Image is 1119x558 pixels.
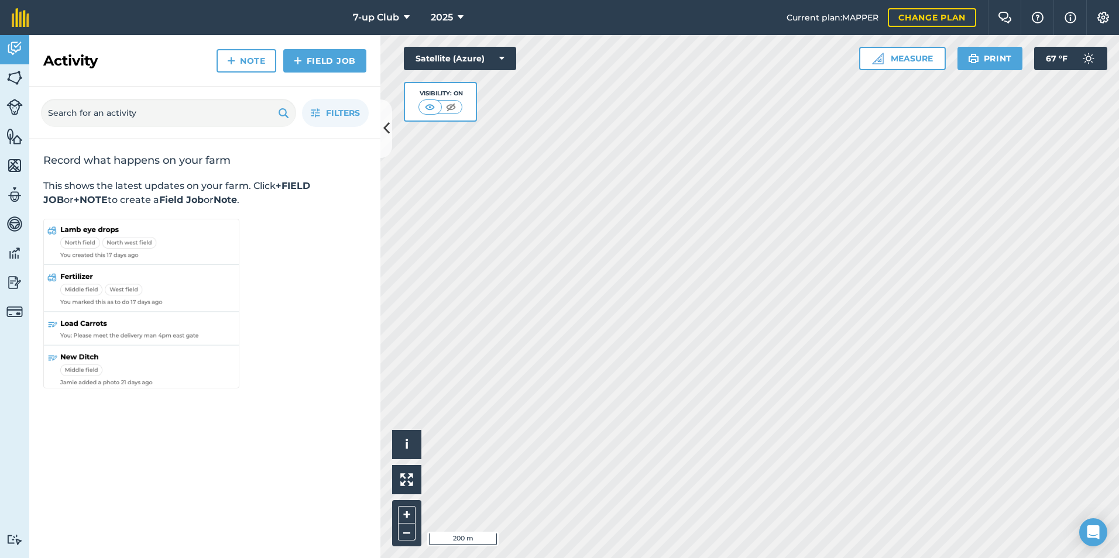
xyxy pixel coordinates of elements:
img: svg+xml;base64,PHN2ZyB4bWxucz0iaHR0cDovL3d3dy53My5vcmcvMjAwMC9zdmciIHdpZHRoPSI1NiIgaGVpZ2h0PSI2MC... [6,157,23,174]
button: Print [957,47,1023,70]
a: Note [217,49,276,73]
strong: Note [214,194,237,205]
img: svg+xml;base64,PD94bWwgdmVyc2lvbj0iMS4wIiBlbmNvZGluZz0idXRmLTgiPz4KPCEtLSBHZW5lcmF0b3I6IEFkb2JlIE... [6,186,23,204]
img: svg+xml;base64,PHN2ZyB4bWxucz0iaHR0cDovL3d3dy53My5vcmcvMjAwMC9zdmciIHdpZHRoPSIxNCIgaGVpZ2h0PSIyNC... [227,54,235,68]
img: Ruler icon [872,53,884,64]
img: svg+xml;base64,PHN2ZyB4bWxucz0iaHR0cDovL3d3dy53My5vcmcvMjAwMC9zdmciIHdpZHRoPSI1NiIgaGVpZ2h0PSI2MC... [6,128,23,145]
img: Four arrows, one pointing top left, one top right, one bottom right and the last bottom left [400,473,413,486]
img: svg+xml;base64,PD94bWwgdmVyc2lvbj0iMS4wIiBlbmNvZGluZz0idXRmLTgiPz4KPCEtLSBHZW5lcmF0b3I6IEFkb2JlIE... [1077,47,1100,70]
img: svg+xml;base64,PHN2ZyB4bWxucz0iaHR0cDovL3d3dy53My5vcmcvMjAwMC9zdmciIHdpZHRoPSIxOSIgaGVpZ2h0PSIyNC... [968,51,979,66]
div: Open Intercom Messenger [1079,518,1107,546]
button: – [398,523,416,540]
button: + [398,506,416,523]
img: svg+xml;base64,PHN2ZyB4bWxucz0iaHR0cDovL3d3dy53My5vcmcvMjAwMC9zdmciIHdpZHRoPSIxNyIgaGVpZ2h0PSIxNy... [1065,11,1076,25]
img: svg+xml;base64,PD94bWwgdmVyc2lvbj0iMS4wIiBlbmNvZGluZz0idXRmLTgiPz4KPCEtLSBHZW5lcmF0b3I6IEFkb2JlIE... [6,304,23,320]
span: Current plan : MAPPER [787,11,878,24]
a: Field Job [283,49,366,73]
img: svg+xml;base64,PHN2ZyB4bWxucz0iaHR0cDovL3d3dy53My5vcmcvMjAwMC9zdmciIHdpZHRoPSI1NiIgaGVpZ2h0PSI2MC... [6,69,23,87]
img: svg+xml;base64,PHN2ZyB4bWxucz0iaHR0cDovL3d3dy53My5vcmcvMjAwMC9zdmciIHdpZHRoPSIxNCIgaGVpZ2h0PSIyNC... [294,54,302,68]
img: svg+xml;base64,PD94bWwgdmVyc2lvbj0iMS4wIiBlbmNvZGluZz0idXRmLTgiPz4KPCEtLSBHZW5lcmF0b3I6IEFkb2JlIE... [6,274,23,291]
span: i [405,437,409,452]
img: svg+xml;base64,PHN2ZyB4bWxucz0iaHR0cDovL3d3dy53My5vcmcvMjAwMC9zdmciIHdpZHRoPSI1MCIgaGVpZ2h0PSI0MC... [444,101,458,113]
img: A cog icon [1096,12,1110,23]
img: svg+xml;base64,PD94bWwgdmVyc2lvbj0iMS4wIiBlbmNvZGluZz0idXRmLTgiPz4KPCEtLSBHZW5lcmF0b3I6IEFkb2JlIE... [6,40,23,57]
button: 67 °F [1034,47,1107,70]
button: Filters [302,99,369,127]
img: svg+xml;base64,PD94bWwgdmVyc2lvbj0iMS4wIiBlbmNvZGluZz0idXRmLTgiPz4KPCEtLSBHZW5lcmF0b3I6IEFkb2JlIE... [6,534,23,545]
p: This shows the latest updates on your farm. Click or to create a or . [43,179,366,207]
strong: +NOTE [74,194,108,205]
button: Measure [859,47,946,70]
h2: Record what happens on your farm [43,153,366,167]
img: svg+xml;base64,PD94bWwgdmVyc2lvbj0iMS4wIiBlbmNvZGluZz0idXRmLTgiPz4KPCEtLSBHZW5lcmF0b3I6IEFkb2JlIE... [6,244,23,262]
a: Change plan [888,8,976,27]
strong: Field Job [159,194,204,205]
button: Satellite (Azure) [404,47,516,70]
span: 7-up Club [353,11,399,25]
span: 67 ° F [1046,47,1067,70]
img: svg+xml;base64,PHN2ZyB4bWxucz0iaHR0cDovL3d3dy53My5vcmcvMjAwMC9zdmciIHdpZHRoPSIxOSIgaGVpZ2h0PSIyNC... [278,106,289,120]
img: Two speech bubbles overlapping with the left bubble in the forefront [998,12,1012,23]
img: svg+xml;base64,PD94bWwgdmVyc2lvbj0iMS4wIiBlbmNvZGluZz0idXRmLTgiPz4KPCEtLSBHZW5lcmF0b3I6IEFkb2JlIE... [6,215,23,233]
input: Search for an activity [41,99,296,127]
img: svg+xml;base64,PHN2ZyB4bWxucz0iaHR0cDovL3d3dy53My5vcmcvMjAwMC9zdmciIHdpZHRoPSI1MCIgaGVpZ2h0PSI0MC... [423,101,437,113]
div: Visibility: On [418,89,463,98]
button: i [392,430,421,459]
img: fieldmargin Logo [12,8,29,27]
span: Filters [326,106,360,119]
h2: Activity [43,51,98,70]
img: svg+xml;base64,PD94bWwgdmVyc2lvbj0iMS4wIiBlbmNvZGluZz0idXRmLTgiPz4KPCEtLSBHZW5lcmF0b3I6IEFkb2JlIE... [6,99,23,115]
img: A question mark icon [1031,12,1045,23]
span: 2025 [431,11,453,25]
